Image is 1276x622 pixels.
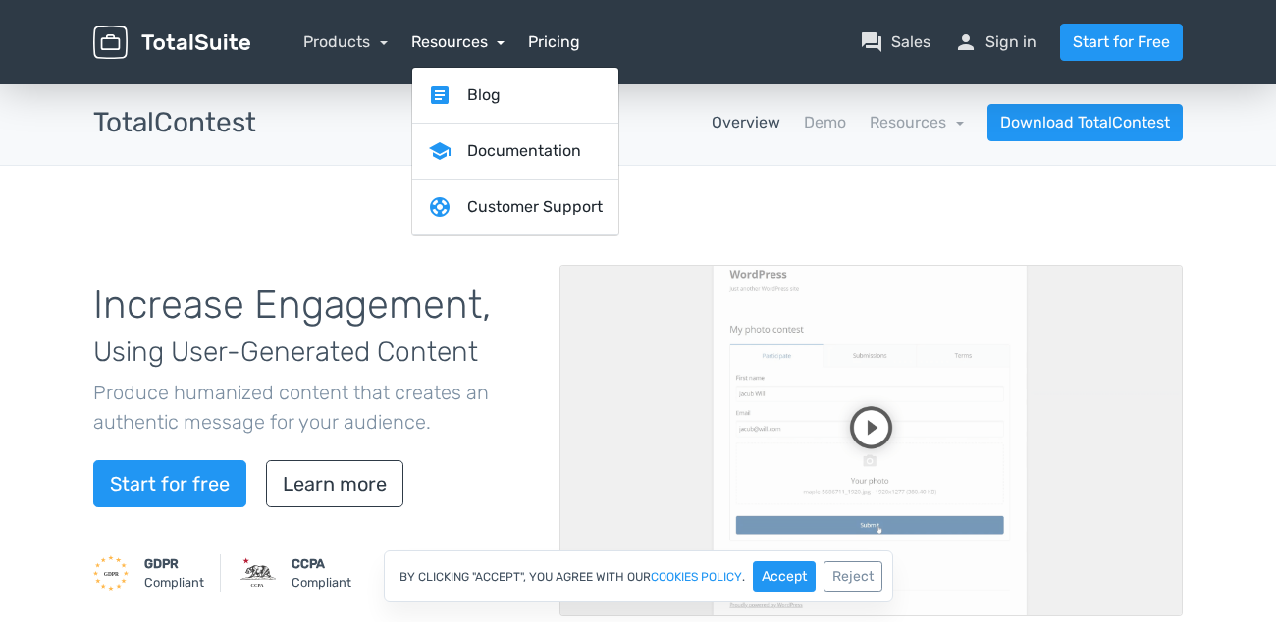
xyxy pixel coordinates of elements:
a: personSign in [954,30,1037,54]
span: article [428,83,452,107]
span: support [428,195,452,219]
a: Start for Free [1060,24,1183,61]
a: Demo [804,111,846,134]
span: Using User-Generated Content [93,336,478,368]
span: question_answer [860,30,883,54]
a: schoolDocumentation [412,124,618,180]
a: Resources [870,113,964,131]
a: Overview [712,111,780,134]
div: By clicking "Accept", you agree with our . [384,550,893,602]
a: cookies policy [651,571,742,583]
a: Learn more [266,460,403,507]
a: question_answerSales [860,30,930,54]
h3: TotalContest [93,108,256,138]
p: Produce humanized content that creates an authentic message for your audience. [93,378,530,437]
span: school [428,139,452,163]
a: Download TotalContest [987,104,1183,141]
span: person [954,30,978,54]
a: Resources [411,32,505,51]
a: supportCustomer Support [412,180,618,235]
img: TotalSuite for WordPress [93,26,250,60]
button: Accept [753,561,816,592]
h1: Increase Engagement, [93,284,530,370]
button: Reject [824,561,882,592]
a: articleBlog [412,68,618,124]
a: Start for free [93,460,246,507]
a: Pricing [528,30,580,54]
a: Products [303,32,388,51]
